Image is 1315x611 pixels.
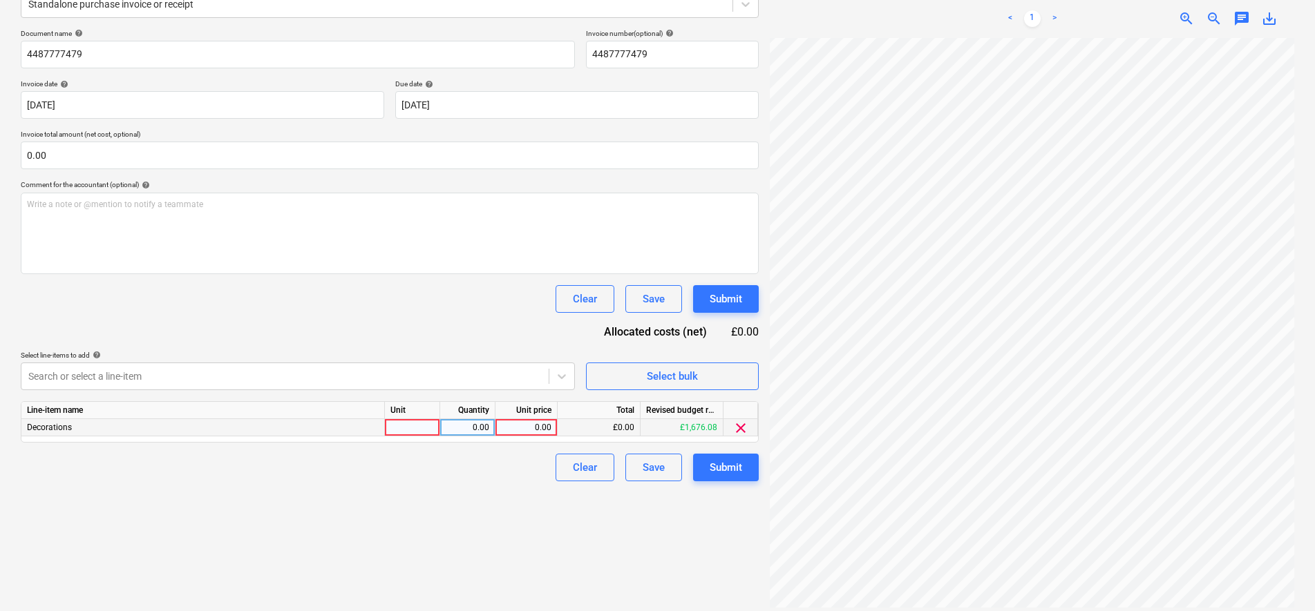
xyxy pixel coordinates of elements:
[573,458,597,476] div: Clear
[625,454,682,481] button: Save
[27,423,72,432] span: Decorations
[21,91,384,119] input: Invoice date not specified
[440,402,495,419] div: Quantity
[586,362,759,390] button: Select bulk
[556,285,614,313] button: Clear
[72,29,83,37] span: help
[1233,10,1250,27] span: chat
[647,367,698,385] div: Select bulk
[21,29,575,38] div: Document name
[643,290,665,308] div: Save
[641,419,723,436] div: £1,676.08
[1206,10,1222,27] span: zoom_out
[21,41,575,68] input: Document name
[495,402,558,419] div: Unit price
[1178,10,1195,27] span: zoom_in
[625,285,682,313] button: Save
[21,180,759,189] div: Comment for the accountant (optional)
[641,402,723,419] div: Revised budget remaining
[732,420,749,436] span: clear
[693,454,759,481] button: Submit
[1024,10,1041,27] a: Page 1 is your current page
[729,324,759,340] div: £0.00
[21,351,575,360] div: Select line-items to add
[1261,10,1278,27] span: save_alt
[21,142,759,169] input: Invoice total amount (net cost, optional)
[21,130,759,142] p: Invoice total amount (net cost, optional)
[586,41,759,68] input: Invoice number
[385,402,440,419] div: Unit
[139,181,150,189] span: help
[643,458,665,476] div: Save
[446,419,489,436] div: 0.00
[573,290,597,308] div: Clear
[21,402,385,419] div: Line-item name
[558,402,641,419] div: Total
[556,454,614,481] button: Clear
[710,290,742,308] div: Submit
[1046,10,1063,27] a: Next page
[586,29,759,38] div: Invoice number (optional)
[663,29,674,37] span: help
[1246,545,1315,611] iframe: Chat Widget
[395,79,759,88] div: Due date
[579,324,728,340] div: Allocated costs (net)
[395,91,759,119] input: Due date not specified
[21,79,384,88] div: Invoice date
[1002,10,1019,27] a: Previous page
[693,285,759,313] button: Submit
[90,351,101,359] span: help
[57,80,68,88] span: help
[558,419,641,436] div: £0.00
[422,80,433,88] span: help
[501,419,551,436] div: 0.00
[710,458,742,476] div: Submit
